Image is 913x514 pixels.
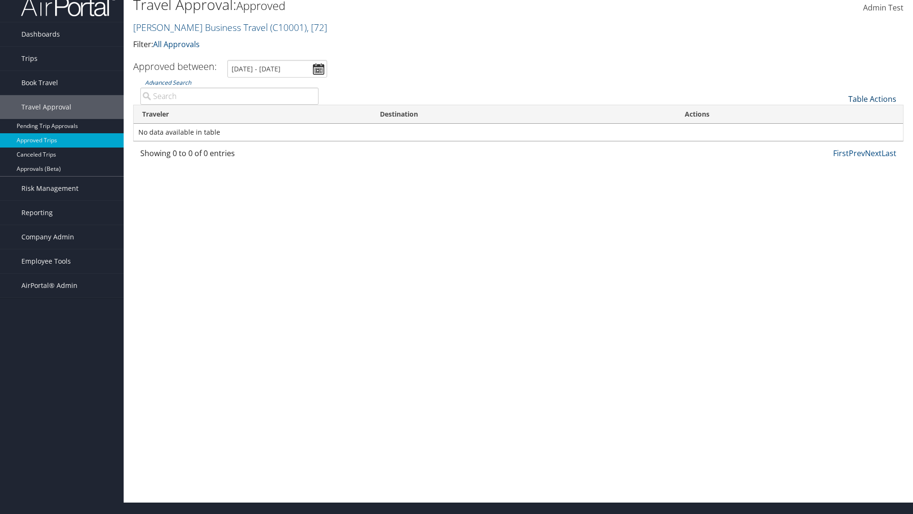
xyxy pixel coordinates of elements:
span: , [ 72 ] [307,21,327,34]
span: Book Travel [21,71,58,95]
span: ( C10001 ) [270,21,307,34]
a: Next [865,148,882,158]
a: Last [882,148,896,158]
a: All Approvals [153,39,200,49]
a: [PERSON_NAME] Business Travel [133,21,327,34]
span: Trips [21,47,38,70]
th: Traveler: activate to sort column ascending [134,105,371,124]
span: Admin Test [863,2,903,13]
span: Company Admin [21,225,74,249]
a: Advanced Search [145,79,191,87]
div: Showing 0 to 0 of 0 entries [140,148,319,164]
th: Destination: activate to sort column ascending [371,105,676,124]
a: Prev [849,148,865,158]
input: [DATE] - [DATE] [227,60,327,78]
span: Dashboards [21,22,60,46]
th: Actions [676,105,903,124]
a: Table Actions [848,94,896,104]
p: Filter: [133,39,647,51]
td: No data available in table [134,124,903,141]
span: AirPortal® Admin [21,274,78,297]
a: First [833,148,849,158]
span: Reporting [21,201,53,225]
h3: Approved between: [133,60,217,73]
span: Travel Approval [21,95,71,119]
span: Employee Tools [21,249,71,273]
input: Advanced Search [140,88,319,105]
span: Risk Management [21,177,78,200]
